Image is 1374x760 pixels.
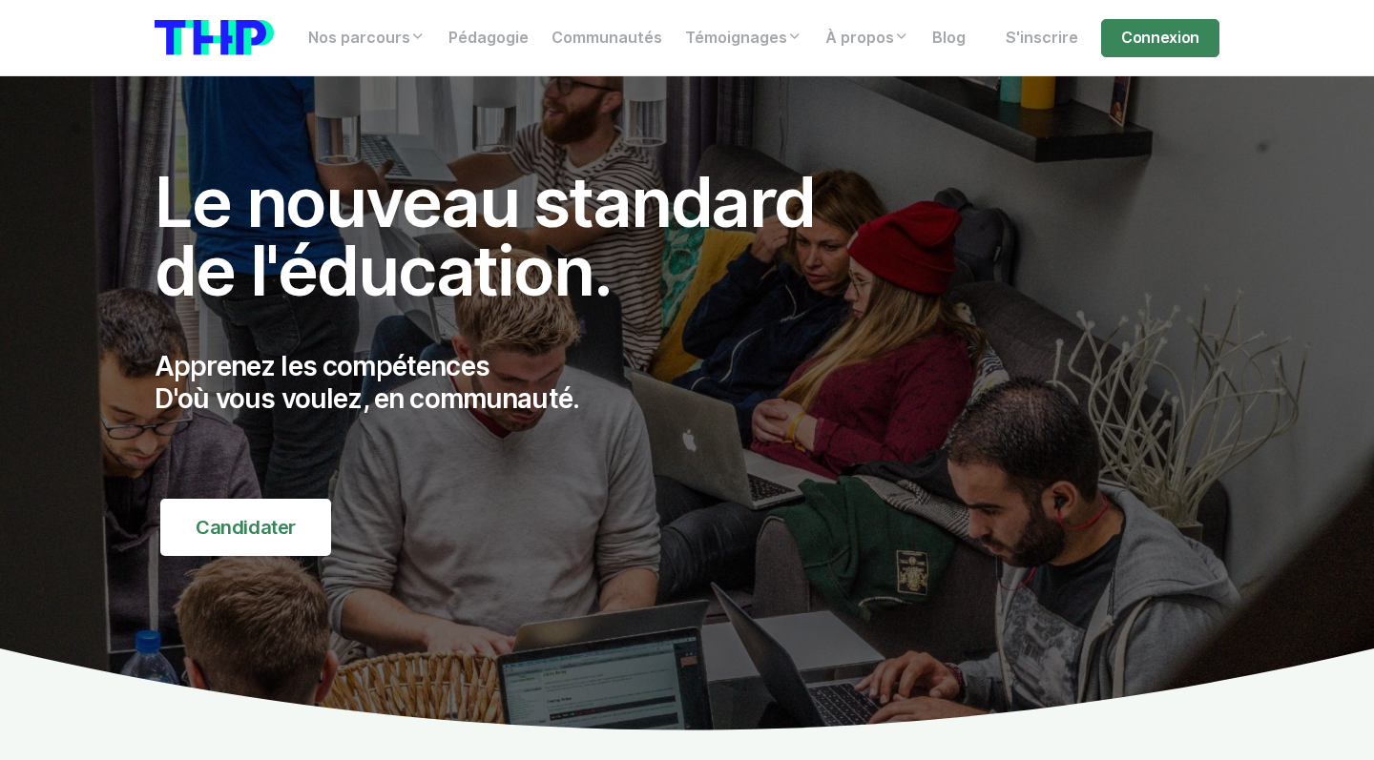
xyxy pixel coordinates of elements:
a: Témoignages [674,19,814,57]
a: Pédagogie [437,19,540,57]
p: Apprenez les compétences D'où vous voulez, en communauté. [155,351,857,415]
img: logo [155,20,274,55]
a: Nos parcours [297,19,437,57]
h1: Le nouveau standard de l'éducation. [155,168,857,305]
a: Blog [921,19,977,57]
a: À propos [814,19,921,57]
a: Connexion [1101,19,1219,57]
a: Communautés [540,19,674,57]
a: Candidater [160,499,331,556]
a: S'inscrire [994,19,1090,57]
